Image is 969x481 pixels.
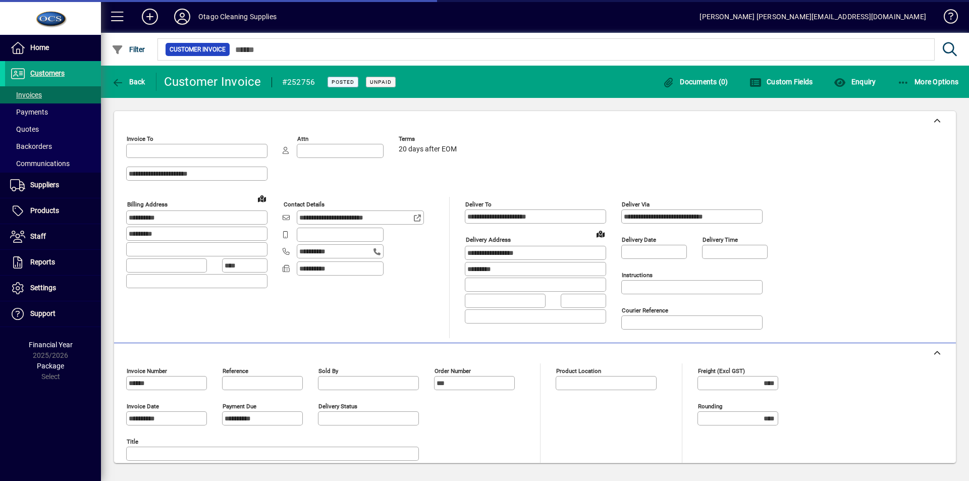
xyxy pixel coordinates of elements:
span: Home [30,43,49,51]
mat-label: Instructions [622,272,653,279]
a: Backorders [5,138,101,155]
span: Invoices [10,91,42,99]
button: Custom Fields [747,73,816,91]
span: Reports [30,258,55,266]
a: View on map [254,190,270,206]
mat-label: Invoice date [127,403,159,410]
a: Quotes [5,121,101,138]
mat-label: Invoice To [127,135,153,142]
span: Custom Fields [749,78,813,86]
button: Back [109,73,148,91]
mat-label: Deliver via [622,201,650,208]
a: Settings [5,276,101,301]
button: Add [134,8,166,26]
div: #252756 [282,74,315,90]
a: View on map [593,226,609,242]
mat-label: Invoice number [127,367,167,375]
span: Support [30,309,56,317]
mat-label: Freight (excl GST) [698,367,745,375]
a: Communications [5,155,101,172]
span: Customers [30,69,65,77]
button: Enquiry [831,73,878,91]
span: Settings [30,284,56,292]
a: Reports [5,250,101,275]
span: Products [30,206,59,215]
mat-label: Attn [297,135,308,142]
mat-label: Rounding [698,403,722,410]
span: Staff [30,232,46,240]
span: Financial Year [29,341,73,349]
span: Communications [10,159,70,168]
span: Unpaid [370,79,392,85]
span: Payments [10,108,48,116]
button: Profile [166,8,198,26]
span: 20 days after EOM [399,145,457,153]
a: Home [5,35,101,61]
span: Filter [112,45,145,54]
mat-label: Payment due [223,403,256,410]
a: Suppliers [5,173,101,198]
mat-label: Sold by [318,367,338,375]
mat-label: Title [127,438,138,445]
a: Staff [5,224,101,249]
div: Otago Cleaning Supplies [198,9,277,25]
span: Suppliers [30,181,59,189]
app-page-header-button: Back [101,73,156,91]
span: Posted [332,79,354,85]
button: More Options [895,73,961,91]
mat-label: Product location [556,367,601,375]
span: Quotes [10,125,39,133]
span: Enquiry [834,78,876,86]
span: Terms [399,136,459,142]
mat-label: Delivery status [318,403,357,410]
a: Products [5,198,101,224]
button: Filter [109,40,148,59]
a: Knowledge Base [936,2,956,35]
a: Payments [5,103,101,121]
mat-label: Delivery time [703,236,738,243]
span: Back [112,78,145,86]
div: [PERSON_NAME] [PERSON_NAME][EMAIL_ADDRESS][DOMAIN_NAME] [699,9,926,25]
span: More Options [897,78,959,86]
mat-label: Courier Reference [622,307,668,314]
span: Documents (0) [663,78,728,86]
button: Documents (0) [660,73,731,91]
div: Customer Invoice [164,74,261,90]
span: Package [37,362,64,370]
mat-label: Order number [435,367,471,375]
a: Invoices [5,86,101,103]
span: Customer Invoice [170,44,226,55]
mat-label: Reference [223,367,248,375]
a: Support [5,301,101,327]
mat-label: Delivery date [622,236,656,243]
span: Backorders [10,142,52,150]
mat-label: Deliver To [465,201,492,208]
